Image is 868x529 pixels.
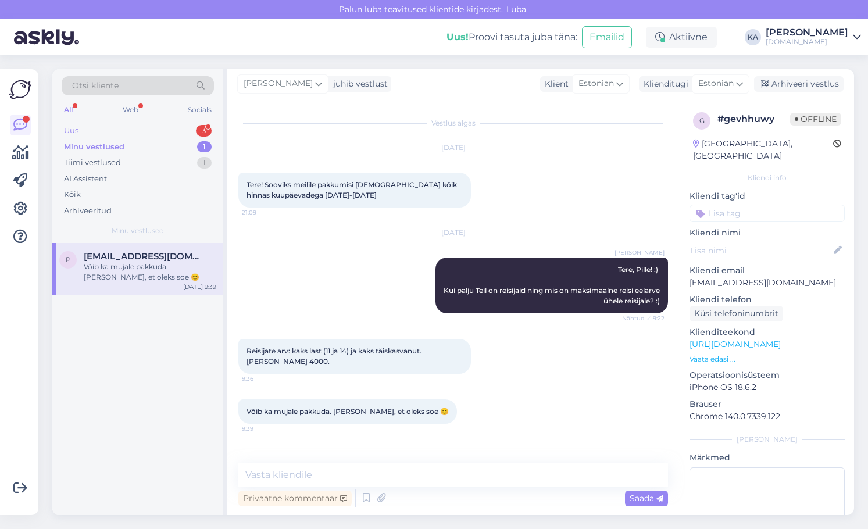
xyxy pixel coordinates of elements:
[690,369,845,381] p: Operatsioonisüsteem
[630,493,663,503] span: Saada
[540,78,569,90] div: Klient
[244,77,313,90] span: [PERSON_NAME]
[690,410,845,423] p: Chrome 140.0.7339.122
[766,28,848,37] div: [PERSON_NAME]
[615,248,665,257] span: [PERSON_NAME]
[690,398,845,410] p: Brauser
[690,452,845,464] p: Märkmed
[64,125,78,137] div: Uus
[639,78,688,90] div: Klienditugi
[328,78,388,90] div: juhib vestlust
[238,491,352,506] div: Privaatne kommentaar
[690,354,845,364] p: Vaata edasi ...
[690,264,845,277] p: Kliendi email
[197,157,212,169] div: 1
[690,244,831,257] input: Lisa nimi
[66,255,71,264] span: p
[766,37,848,47] div: [DOMAIN_NAME]
[242,374,285,383] span: 9:36
[646,27,717,48] div: Aktiivne
[112,226,164,236] span: Minu vestlused
[690,173,845,183] div: Kliendi info
[693,138,833,162] div: [GEOGRAPHIC_DATA], [GEOGRAPHIC_DATA]
[247,346,423,366] span: Reisijate arv: kaks last (11 ja 14) ja kaks täiskasvanut. [PERSON_NAME] 4000.
[242,208,285,217] span: 21:09
[64,173,107,185] div: AI Assistent
[621,314,665,323] span: Nähtud ✓ 9:22
[238,227,668,238] div: [DATE]
[690,277,845,289] p: [EMAIL_ADDRESS][DOMAIN_NAME]
[698,77,734,90] span: Estonian
[9,78,31,101] img: Askly Logo
[690,381,845,394] p: iPhone OS 18.6.2
[790,113,841,126] span: Offline
[446,30,577,44] div: Proovi tasuta juba täna:
[690,339,781,349] a: [URL][DOMAIN_NAME]
[582,26,632,48] button: Emailid
[690,205,845,222] input: Lisa tag
[120,102,141,117] div: Web
[238,118,668,128] div: Vestlus algas
[72,80,119,92] span: Otsi kliente
[717,112,790,126] div: # gevhhuwy
[578,77,614,90] span: Estonian
[690,326,845,338] p: Klienditeekond
[197,141,212,153] div: 1
[62,102,75,117] div: All
[699,116,705,125] span: g
[745,29,761,45] div: KA
[64,189,81,201] div: Kõik
[84,251,205,262] span: pillekatre@gmail.com
[247,180,459,199] span: Tere! Sooviks meilile pakkumisi [DEMOGRAPHIC_DATA] kõik hinnas kuupäevadega [DATE]-[DATE]
[690,227,845,239] p: Kliendi nimi
[503,4,530,15] span: Luba
[754,76,844,92] div: Arhiveeri vestlus
[242,424,285,433] span: 9:39
[446,31,469,42] b: Uus!
[766,28,861,47] a: [PERSON_NAME][DOMAIN_NAME]
[690,190,845,202] p: Kliendi tag'id
[247,407,449,416] span: Võib ka mujale pakkuda. [PERSON_NAME], et oleks soe 😊
[690,306,783,321] div: Küsi telefoninumbrit
[183,283,216,291] div: [DATE] 9:39
[196,125,212,137] div: 3
[185,102,214,117] div: Socials
[238,142,668,153] div: [DATE]
[690,434,845,445] div: [PERSON_NAME]
[64,205,112,217] div: Arhiveeritud
[64,157,121,169] div: Tiimi vestlused
[690,294,845,306] p: Kliendi telefon
[64,141,124,153] div: Minu vestlused
[84,262,216,283] div: Võib ka mujale pakkuda. [PERSON_NAME], et oleks soe 😊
